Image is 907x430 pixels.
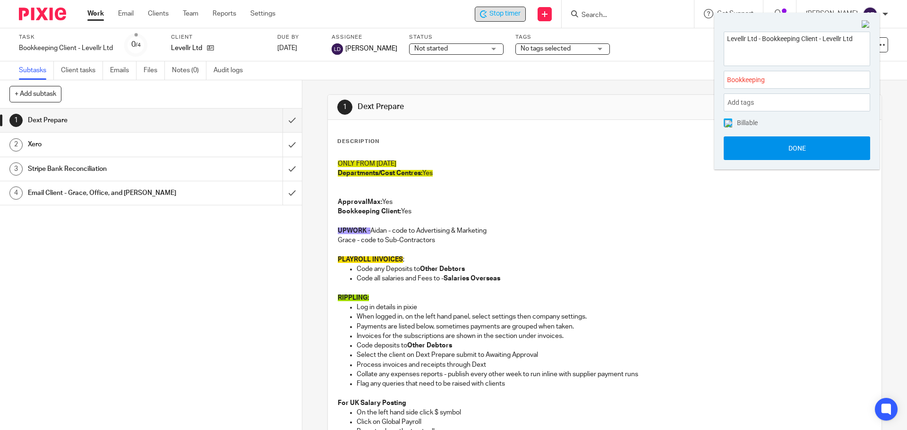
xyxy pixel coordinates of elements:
[338,256,403,263] span: PLAYROLL INVOICES
[183,9,198,18] a: Team
[9,86,61,102] button: + Add subtask
[444,275,500,282] strong: Salaries Overseas
[28,137,191,152] h1: Xero
[9,162,23,176] div: 3
[338,170,422,177] span: Departments/Cost Centres:
[19,43,113,53] div: Bookkeeping Client - Levellr Ltd
[338,199,382,205] strong: ApprovalMax:
[250,9,275,18] a: Settings
[357,370,871,379] p: Collate any expenses reports - publish every other week to run inline with supplier payment runs
[171,43,202,53] p: Levellr Ltd
[724,136,870,160] button: Done
[9,138,23,152] div: 2
[357,341,871,350] p: Code deposits to
[357,350,871,360] p: Select the client on Dext Prepare submit to Awaiting Approval
[19,34,113,41] label: Task
[338,228,370,234] span: UPWORK -
[727,95,759,110] span: Add tags
[110,61,137,80] a: Emails
[409,34,504,41] label: Status
[213,9,236,18] a: Reports
[171,34,265,41] label: Client
[358,102,625,112] h1: Dext Prepare
[118,9,134,18] a: Email
[345,44,397,53] span: [PERSON_NAME]
[581,11,666,20] input: Search
[338,295,369,301] span: RIPPLING:
[357,417,871,427] p: Click on Global Payroll
[19,8,66,20] img: Pixie
[28,186,191,200] h1: Email Client - Grace, Office, and [PERSON_NAME]
[131,39,141,50] div: 0
[337,138,379,145] p: Description
[9,114,23,127] div: 1
[515,34,610,41] label: Tags
[724,32,870,63] textarea: Levellr Ltd - Bookkeeping Client - Levellr Ltd
[717,10,753,17] span: Get Support
[332,43,343,55] img: svg%3E
[357,331,871,341] p: Invoices for the subscriptions are shown in the section under invoices.
[727,75,846,85] span: Bookkeeping
[148,9,169,18] a: Clients
[277,45,297,51] span: [DATE]
[172,61,206,80] a: Notes (0)
[61,61,103,80] a: Client tasks
[420,266,465,272] strong: Other Debtors
[28,113,191,127] h1: Dext Prepare
[475,7,526,22] div: Levellr Ltd - Bookkeeping Client - Levellr Ltd
[337,100,352,115] div: 1
[407,342,452,349] strong: Other Debtors
[338,197,871,207] p: Yes
[357,303,871,312] p: Log in details in pixie
[806,9,858,18] p: [PERSON_NAME]
[338,208,401,215] strong: Bookkeeping Client:
[521,45,571,52] span: No tags selected
[863,7,878,22] img: svg%3E
[862,20,870,29] img: Close
[422,170,433,177] span: Yes
[338,255,871,264] p: ;
[737,119,758,126] span: Billable
[338,207,871,216] p: Yes
[87,9,104,18] a: Work
[414,45,448,52] span: Not started
[357,360,871,370] p: Process invoices and receipts through Dext
[489,9,521,19] span: Stop timer
[725,120,732,127] img: checked.png
[357,408,871,417] p: On the left hand side click $ symbol
[28,162,191,176] h1: Stripe Bank Reconciliation
[338,236,871,245] p: Grace - code to Sub-Contractors
[357,322,871,331] p: Payments are listed below, sometimes payments are grouped when taken.
[357,312,871,321] p: When logged in, on the left hand panel, select settings then company settings.
[332,34,397,41] label: Assignee
[338,226,871,236] p: Aidan - code to Advertising & Marketing
[357,264,871,274] p: Code any Deposits to
[357,274,871,283] p: Code all salaries and Fees to -
[357,379,871,388] p: Flag any queries that need to be raised with clients
[338,160,396,167] span: ONLY FROM [DATE]
[19,61,54,80] a: Subtasks
[277,34,320,41] label: Due by
[214,61,250,80] a: Audit logs
[144,61,165,80] a: Files
[338,400,406,406] strong: For UK Salary Posting
[136,42,141,48] small: /4
[9,186,23,200] div: 4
